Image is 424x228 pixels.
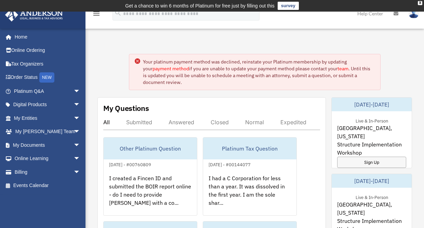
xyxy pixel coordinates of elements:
[203,138,296,159] div: Platinum Tax Question
[74,152,87,166] span: arrow_drop_down
[203,169,296,222] div: I had a C Corporation for less than a year. It was dissolved in the first year. I am the sole sha...
[337,157,406,168] a: Sign Up
[280,119,306,126] div: Expedited
[74,111,87,125] span: arrow_drop_down
[332,98,412,111] div: [DATE]-[DATE]
[5,98,91,112] a: Digital Productsarrow_drop_down
[74,98,87,112] span: arrow_drop_down
[125,2,275,10] div: Get a chance to win 6 months of Platinum for free just by filling out this
[104,169,197,222] div: I created a Fincen ID and submitted the BOIR report online - do I need to provide [PERSON_NAME] w...
[332,174,412,188] div: [DATE]-[DATE]
[104,138,197,159] div: Other Platinum Question
[126,119,152,126] div: Submitted
[153,66,189,72] a: payment method
[74,84,87,98] span: arrow_drop_down
[350,117,394,124] div: Live & In-Person
[337,124,406,140] span: [GEOGRAPHIC_DATA], [US_STATE]
[5,179,91,193] a: Events Calendar
[5,44,91,57] a: Online Ordering
[74,138,87,152] span: arrow_drop_down
[245,119,264,126] div: Normal
[278,2,299,10] a: survey
[5,165,91,179] a: Billingarrow_drop_down
[337,200,406,217] span: [GEOGRAPHIC_DATA], [US_STATE]
[103,137,197,216] a: Other Platinum Question[DATE] - #00760809I created a Fincen ID and submitted the BOIR report onli...
[337,140,406,157] span: Structure Implementation Workshop
[5,71,91,85] a: Order StatusNEW
[3,8,65,22] img: Anderson Advisors Platinum Portal
[92,10,101,18] i: menu
[5,57,91,71] a: Tax Organizers
[5,152,91,166] a: Online Learningarrow_drop_down
[74,125,87,139] span: arrow_drop_down
[92,12,101,18] a: menu
[418,1,422,5] div: close
[74,165,87,179] span: arrow_drop_down
[103,119,110,126] div: All
[104,160,157,168] div: [DATE] - #00760809
[114,9,122,17] i: search
[5,84,91,98] a: Platinum Q&Aarrow_drop_down
[103,103,149,113] div: My Questions
[409,9,419,18] img: User Pic
[5,138,91,152] a: My Documentsarrow_drop_down
[169,119,194,126] div: Answered
[5,30,87,44] a: Home
[5,111,91,125] a: My Entitiesarrow_drop_down
[203,137,297,216] a: Platinum Tax Question[DATE] - #00144077I had a C Corporation for less than a year. It was dissolv...
[39,72,54,83] div: NEW
[211,119,229,126] div: Closed
[350,193,394,200] div: Live & In-Person
[203,160,256,168] div: [DATE] - #00144077
[5,125,91,139] a: My [PERSON_NAME] Teamarrow_drop_down
[143,58,375,86] div: Your platinum payment method was declined, reinstate your Platinum membership by updating your if...
[337,66,348,72] a: team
